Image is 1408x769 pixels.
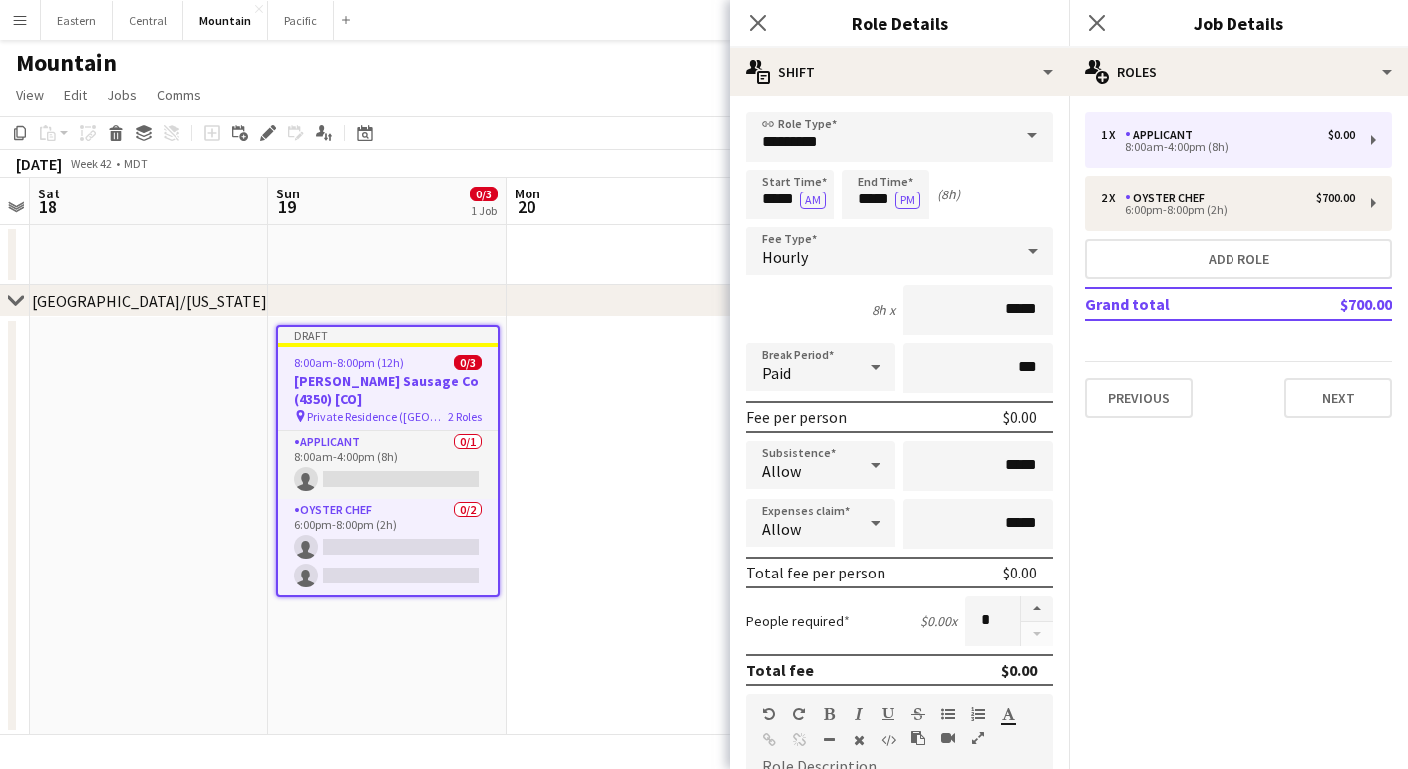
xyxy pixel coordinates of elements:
div: 1 Job [471,203,497,218]
button: HTML Code [881,732,895,748]
span: Jobs [107,86,137,104]
button: Text Color [1001,706,1015,722]
button: Fullscreen [971,730,985,746]
span: 0/3 [470,187,498,201]
a: Comms [149,82,209,108]
div: Draft [278,327,498,343]
button: Horizontal Line [822,732,836,748]
button: Add role [1085,239,1392,279]
div: MDT [124,156,148,171]
a: View [8,82,52,108]
span: View [16,86,44,104]
h3: Role Details [730,10,1069,36]
button: Insert video [941,730,955,746]
button: Underline [881,706,895,722]
button: PM [895,192,920,209]
div: 1 x [1101,128,1125,142]
span: 18 [35,195,60,218]
div: 8:00am-4:00pm (8h) [1101,142,1355,152]
div: $700.00 [1316,192,1355,205]
span: Sat [38,185,60,202]
span: 19 [273,195,300,218]
button: Next [1284,378,1392,418]
td: $700.00 [1274,288,1392,320]
span: Week 42 [66,156,116,171]
button: Central [113,1,183,40]
app-job-card: Draft8:00am-8:00pm (12h)0/3[PERSON_NAME] Sausage Co (4350) [CO] Private Residence ([GEOGRAPHIC_DA... [276,325,500,597]
div: 6:00pm-8:00pm (2h) [1101,205,1355,215]
span: 2 Roles [448,409,482,424]
div: Oyster Chef [1125,192,1213,205]
div: 8h x [872,301,895,319]
div: $0.00 [1001,660,1037,680]
h3: [PERSON_NAME] Sausage Co (4350) [CO] [278,372,498,408]
td: Grand total [1085,288,1274,320]
div: $0.00 [1328,128,1355,142]
div: Shift [730,48,1069,96]
div: Total fee per person [746,563,885,582]
button: Pacific [268,1,334,40]
a: Jobs [99,82,145,108]
div: Applicant [1125,128,1201,142]
button: Redo [792,706,806,722]
span: Allow [762,461,801,481]
div: [DATE] [16,154,62,174]
button: Ordered List [971,706,985,722]
span: 0/3 [454,355,482,370]
span: Mon [515,185,540,202]
button: Eastern [41,1,113,40]
button: Unordered List [941,706,955,722]
span: Edit [64,86,87,104]
button: Clear Formatting [852,732,866,748]
div: Total fee [746,660,814,680]
button: Increase [1021,596,1053,622]
div: Fee per person [746,407,847,427]
button: Previous [1085,378,1193,418]
div: $0.00 [1003,407,1037,427]
button: AM [800,192,826,209]
h1: Mountain [16,48,117,78]
span: Comms [157,86,201,104]
div: $0.00 x [920,612,957,630]
button: Undo [762,706,776,722]
button: Strikethrough [911,706,925,722]
div: (8h) [937,186,960,203]
app-card-role: Applicant0/18:00am-4:00pm (8h) [278,431,498,499]
div: Roles [1069,48,1408,96]
button: Italic [852,706,866,722]
span: 8:00am-8:00pm (12h) [294,355,404,370]
div: 2 x [1101,192,1125,205]
span: Hourly [762,247,808,267]
label: People required [746,612,850,630]
span: Paid [762,363,791,383]
span: Sun [276,185,300,202]
span: Private Residence ([GEOGRAPHIC_DATA], [GEOGRAPHIC_DATA]) [307,409,448,424]
button: Paste as plain text [911,730,925,746]
button: Bold [822,706,836,722]
app-card-role: Oyster Chef0/26:00pm-8:00pm (2h) [278,499,498,595]
span: Allow [762,519,801,539]
button: Mountain [183,1,268,40]
span: 20 [512,195,540,218]
div: [GEOGRAPHIC_DATA]/[US_STATE] [32,291,267,311]
div: $0.00 [1003,563,1037,582]
a: Edit [56,82,95,108]
h3: Job Details [1069,10,1408,36]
